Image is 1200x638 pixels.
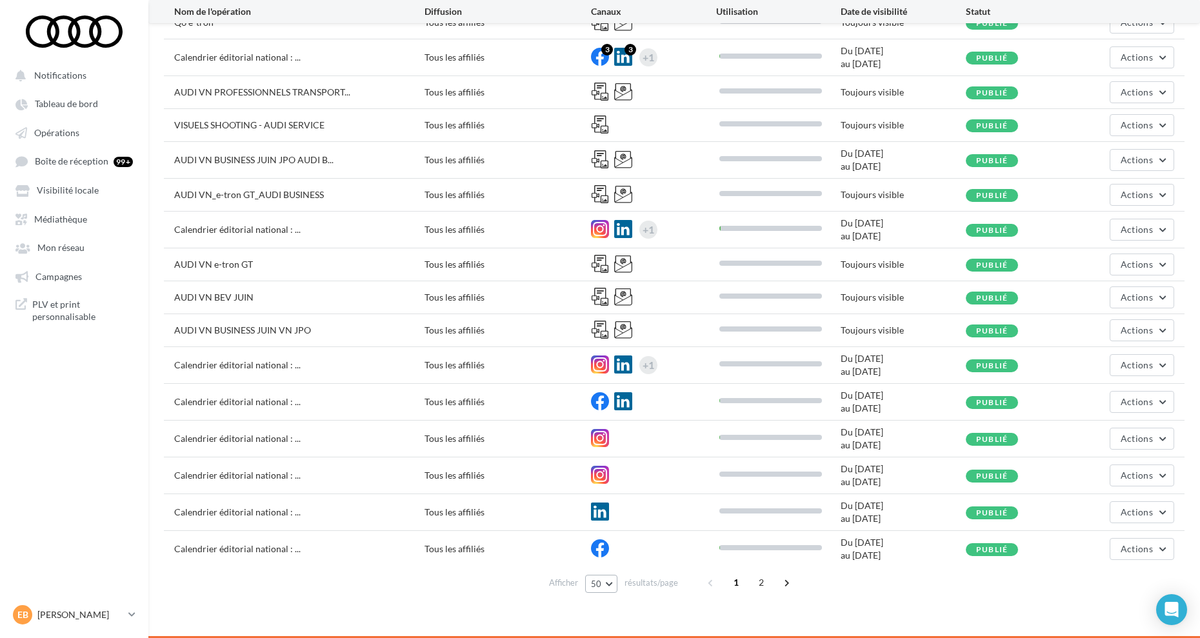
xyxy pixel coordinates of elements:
[174,433,301,444] span: Calendrier éditorial national : ...
[34,70,86,81] span: Notifications
[549,577,578,589] span: Afficher
[1121,470,1153,481] span: Actions
[1110,501,1174,523] button: Actions
[8,293,141,328] a: PLV et print personnalisable
[1121,359,1153,370] span: Actions
[841,291,966,304] div: Toujours visible
[174,119,325,130] span: VISUELS SHOOTING - AUDI SERVICE
[966,5,1091,18] div: Statut
[1110,538,1174,560] button: Actions
[37,608,123,621] p: [PERSON_NAME]
[425,154,591,166] div: Tous les affiliés
[841,217,966,243] div: Du [DATE] au [DATE]
[1110,81,1174,103] button: Actions
[1121,292,1153,303] span: Actions
[17,608,28,621] span: EB
[751,572,772,593] span: 2
[37,185,99,196] span: Visibilité locale
[976,88,1008,97] span: Publié
[174,324,311,335] span: AUDI VN BUSINESS JUIN VN JPO
[841,536,966,562] div: Du [DATE] au [DATE]
[32,298,133,323] span: PLV et print personnalisable
[643,48,654,66] div: +1
[425,359,591,372] div: Tous les affiliés
[114,157,133,167] div: 99+
[174,154,334,165] span: AUDI VN BUSINESS JUIN JPO AUDI B...
[976,544,1008,554] span: Publié
[1110,319,1174,341] button: Actions
[425,5,591,18] div: Diffusion
[35,271,82,282] span: Campagnes
[976,225,1008,235] span: Publié
[425,469,591,482] div: Tous les affiliés
[841,389,966,415] div: Du [DATE] au [DATE]
[1110,254,1174,275] button: Actions
[643,221,654,239] div: +1
[8,121,141,144] a: Opérations
[1121,119,1153,130] span: Actions
[976,434,1008,444] span: Publié
[1121,506,1153,517] span: Actions
[174,259,253,270] span: AUDI VN e-tron GT
[174,470,301,481] span: Calendrier éditorial national : ...
[841,119,966,132] div: Toujours visible
[976,361,1008,370] span: Publié
[1121,154,1153,165] span: Actions
[976,190,1008,200] span: Publié
[1110,286,1174,308] button: Actions
[841,45,966,70] div: Du [DATE] au [DATE]
[1110,149,1174,171] button: Actions
[976,155,1008,165] span: Publié
[8,92,141,115] a: Tableau de bord
[841,352,966,378] div: Du [DATE] au [DATE]
[841,188,966,201] div: Toujours visible
[425,258,591,271] div: Tous les affiliés
[8,264,141,288] a: Campagnes
[841,258,966,271] div: Toujours visible
[174,52,301,63] span: Calendrier éditorial national : ...
[174,86,350,97] span: AUDI VN PROFESSIONNELS TRANSPORT...
[976,508,1008,517] span: Publié
[1121,433,1153,444] span: Actions
[643,356,654,374] div: +1
[425,324,591,337] div: Tous les affiliés
[34,127,79,138] span: Opérations
[1121,224,1153,235] span: Actions
[976,53,1008,63] span: Publié
[976,293,1008,303] span: Publié
[174,359,301,370] span: Calendrier éditorial national : ...
[841,324,966,337] div: Toujours visible
[841,147,966,173] div: Du [DATE] au [DATE]
[425,51,591,64] div: Tous les affiliés
[1110,354,1174,376] button: Actions
[1110,184,1174,206] button: Actions
[425,506,591,519] div: Tous les affiliés
[1121,189,1153,200] span: Actions
[174,543,301,554] span: Calendrier éditorial national : ...
[841,426,966,452] div: Du [DATE] au [DATE]
[591,579,602,589] span: 50
[841,5,966,18] div: Date de visibilité
[976,471,1008,481] span: Publié
[174,189,324,200] span: AUDI VN_e-tron GT_AUDI BUSINESS
[1110,391,1174,413] button: Actions
[174,292,254,303] span: AUDI VN BEV JUIN
[585,575,618,593] button: 50
[1121,86,1153,97] span: Actions
[976,121,1008,130] span: Publié
[425,223,591,236] div: Tous les affiliés
[10,603,138,627] a: EB [PERSON_NAME]
[625,577,678,589] span: résultats/page
[425,119,591,132] div: Tous les affiliés
[174,396,301,407] span: Calendrier éditorial national : ...
[425,291,591,304] div: Tous les affiliés
[841,86,966,99] div: Toujours visible
[841,499,966,525] div: Du [DATE] au [DATE]
[726,572,746,593] span: 1
[976,260,1008,270] span: Publié
[1110,464,1174,486] button: Actions
[1110,428,1174,450] button: Actions
[1121,259,1153,270] span: Actions
[8,149,141,173] a: Boîte de réception 99+
[976,326,1008,335] span: Publié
